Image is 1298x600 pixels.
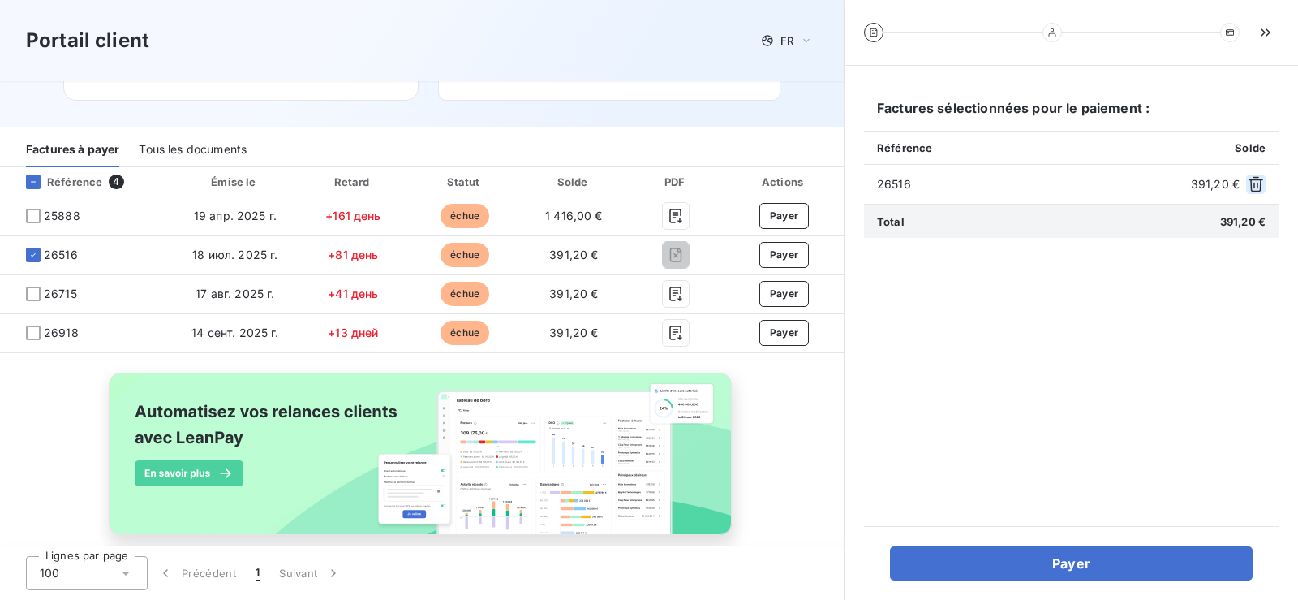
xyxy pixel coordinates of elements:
[13,175,102,189] div: Référence
[1220,215,1266,228] span: 391,20 €
[523,174,625,190] div: Solde
[413,174,517,190] div: Statut
[94,363,750,563] img: banner
[877,176,1184,192] span: 26516
[759,320,810,346] button: Payer
[328,326,378,339] span: +13 дней
[328,287,378,300] span: +41 день
[300,174,406,190] div: Retard
[1235,141,1266,154] span: Solde
[780,34,793,47] span: FR
[191,326,278,339] span: 14 сент. 2025 г.
[549,326,598,339] span: 391,20 €
[44,325,79,341] span: 26918
[26,133,119,167] div: Factures à payer
[328,248,378,261] span: +81 день
[256,565,260,581] span: 1
[177,174,294,190] div: Émise le
[631,174,721,190] div: PDF
[44,208,80,224] span: 25888
[109,175,123,189] span: 4
[269,556,351,590] button: Suivant
[549,248,598,261] span: 391,20 €
[194,209,277,222] span: 19 апр. 2025 г.
[1191,176,1240,192] span: 391,20 €
[40,565,59,581] span: 100
[192,248,277,261] span: 18 июл. 2025 г.
[196,287,274,300] span: 17 авг. 2025 г.
[44,247,78,263] span: 26516
[549,287,598,300] span: 391,20 €
[890,546,1253,581] button: Payer
[877,141,932,154] span: Référence
[759,203,810,229] button: Payer
[877,215,905,228] span: Total
[441,243,489,267] span: échue
[441,321,489,345] span: échue
[26,26,149,55] h3: Portail client
[441,282,489,306] span: échue
[728,174,840,190] div: Actions
[759,242,810,268] button: Payer
[44,286,77,302] span: 26715
[864,98,1279,131] h6: Factures sélectionnées pour le paiement :
[139,133,247,167] div: Tous les documents
[759,281,810,307] button: Payer
[325,209,380,222] span: +161 день
[545,209,603,222] span: 1 416,00 €
[148,556,246,590] button: Précédent
[441,204,489,228] span: échue
[246,556,269,590] button: 1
